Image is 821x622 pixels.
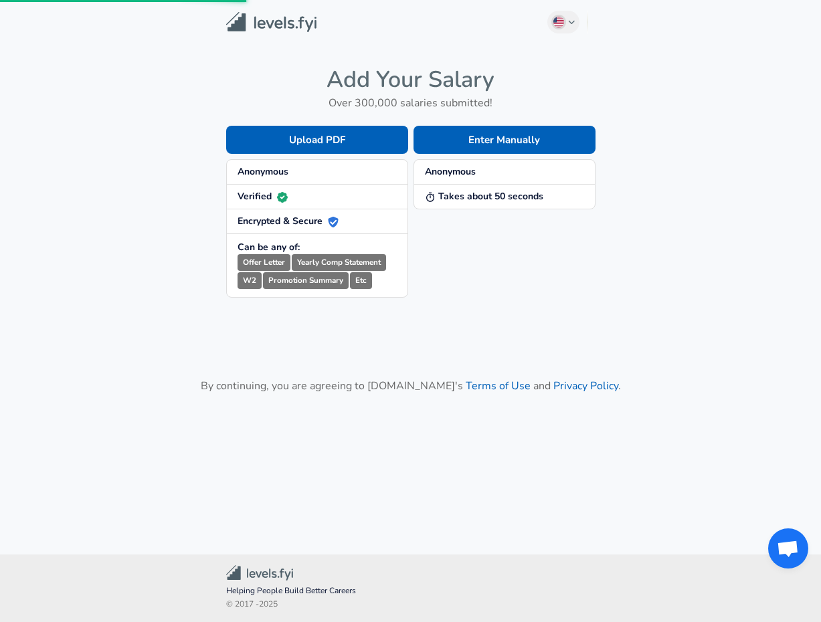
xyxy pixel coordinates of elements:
[226,598,596,611] span: © 2017 - 2025
[466,379,531,393] a: Terms of Use
[425,165,476,178] strong: Anonymous
[238,190,288,203] strong: Verified
[226,12,316,33] img: Levels.fyi
[226,585,596,598] span: Helping People Build Better Careers
[350,272,372,289] small: Etc
[238,165,288,178] strong: Anonymous
[238,254,290,271] small: Offer Letter
[238,272,262,289] small: W2
[292,254,386,271] small: Yearly Comp Statement
[226,565,293,581] img: Levels.fyi Community
[425,190,543,203] strong: Takes about 50 seconds
[226,94,596,112] h6: Over 300,000 salaries submitted!
[263,272,349,289] small: Promotion Summary
[547,11,579,33] button: English (US)
[238,215,339,227] strong: Encrypted & Secure
[553,379,618,393] a: Privacy Policy
[238,241,300,253] strong: Can be any of:
[226,126,408,154] button: Upload PDF
[768,528,808,568] div: Open chat
[226,66,596,94] h4: Add Your Salary
[414,126,596,154] button: Enter Manually
[553,17,564,27] img: English (US)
